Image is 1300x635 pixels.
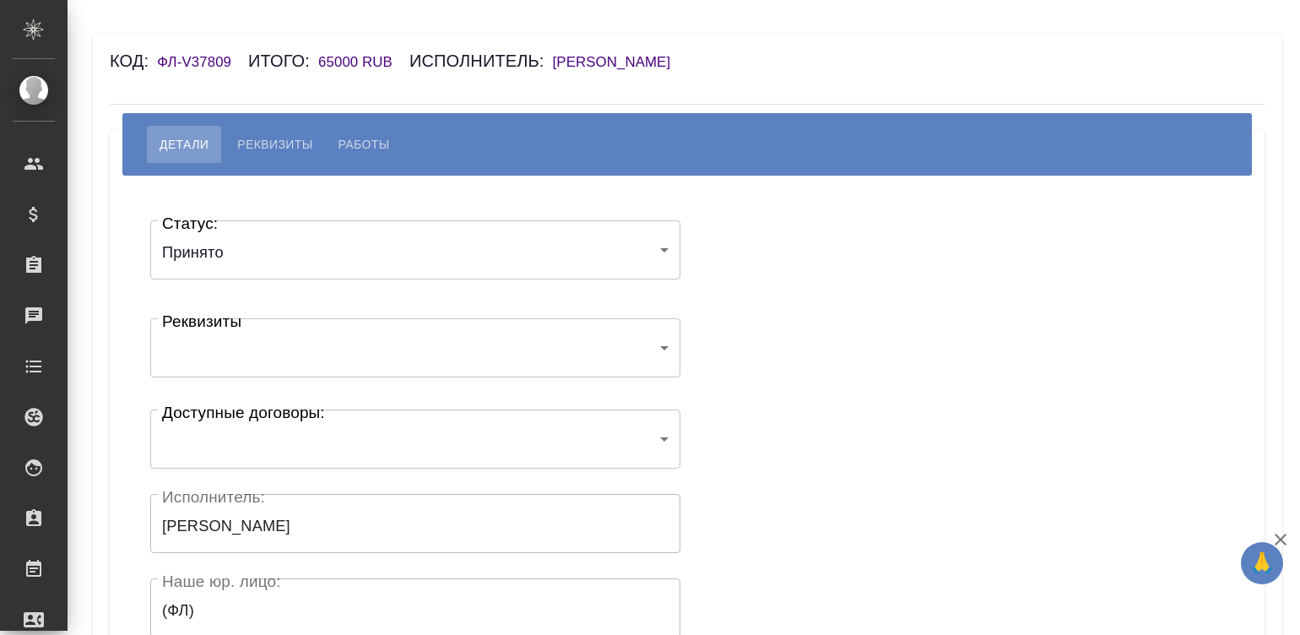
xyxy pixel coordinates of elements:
button: 🙏 [1241,542,1283,584]
div: Принято [150,229,680,279]
span: 🙏 [1248,545,1276,581]
div: ​ [150,327,680,377]
h6: Код: [110,52,157,70]
a: [PERSON_NAME] [553,56,688,69]
span: Реквизиты [237,134,312,155]
h6: ФЛ-V37809 [157,54,248,70]
h6: Исполнитель: [409,52,553,70]
h6: Итого: [248,52,318,70]
h6: [PERSON_NAME] [553,54,688,70]
div: ​ [150,418,680,468]
h6: 65000 RUB [318,54,409,70]
span: Детали [160,134,209,155]
span: Работы [339,134,390,155]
